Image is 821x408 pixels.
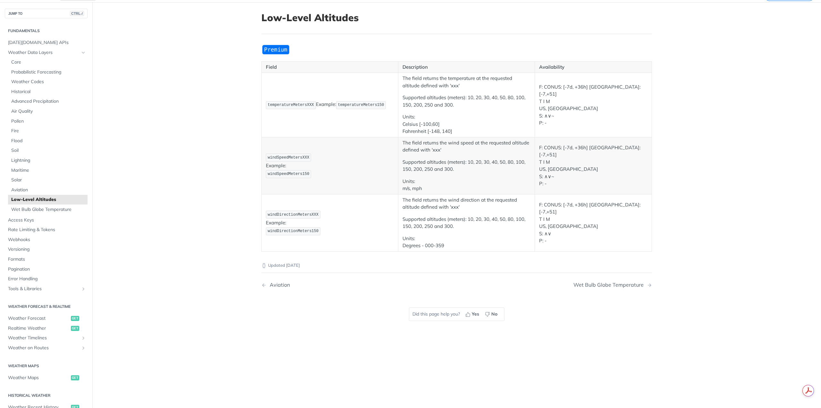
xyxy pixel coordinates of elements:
button: JUMP TOCTRL-/ [5,9,88,18]
a: Solar [8,175,88,185]
span: Solar [11,177,86,183]
a: Maritime [8,166,88,175]
span: Realtime Weather [8,325,69,332]
p: Example: [266,153,394,178]
p: The field returns the wind speed at the requested altitude defined with 'xxx' [402,139,530,154]
span: temperatureMetersXXX [268,103,314,107]
div: Did this page help you? [409,308,504,321]
a: Access Keys [5,215,88,225]
a: Realtime Weatherget [5,324,88,333]
a: Air Quality [8,107,88,116]
h2: Weather Maps [5,363,88,369]
a: Low-Level Altitudes [8,195,88,204]
a: Versioning [5,245,88,254]
span: Maritime [11,167,86,174]
a: Wet Bulb Globe Temperature [8,205,88,214]
h2: Historical Weather [5,393,88,398]
span: Probabilistic Forecasting [11,69,86,75]
span: windDirectionMetersXXX [268,213,318,217]
p: The field returns the wind direction at the requested altitude defined with 'xxx' [402,196,530,211]
p: Example: [266,210,394,236]
a: [DATE][DOMAIN_NAME] APIs [5,38,88,48]
span: Pollen [11,118,86,125]
p: Description [402,64,530,71]
p: F: CONUS: [-7d, +36h] [GEOGRAPHIC_DATA]: [-7,+51] T I M US, [GEOGRAPHIC_DATA] S: ∧∨ P: - [539,201,647,245]
span: get [71,326,79,331]
p: Supported altitudes (meters): 10, 20, 30, 40, 50, 80, 100, 150, 200, 250 and 300. [402,159,530,173]
a: Soil [8,146,88,155]
span: Soil [11,147,86,154]
a: Aviation [8,185,88,195]
span: Fire [11,128,86,134]
a: Weather Forecastget [5,314,88,323]
div: Aviation [267,282,290,288]
button: No [483,309,501,319]
span: Webhooks [8,237,86,243]
span: Advanced Precipitation [11,98,86,105]
span: Historical [11,89,86,95]
p: F: CONUS: [-7d, +36h] [GEOGRAPHIC_DATA]: [-7,+51] T I M US, [GEOGRAPHIC_DATA] S: ∧∨~ P: - [539,83,647,127]
a: Core [8,57,88,67]
span: Formats [8,256,86,263]
span: Tools & Libraries [8,286,79,292]
span: No [491,311,497,317]
a: Next Page: Wet Bulb Globe Temperature [573,282,652,288]
a: Probabilistic Forecasting [8,67,88,77]
a: Webhooks [5,235,88,245]
span: Weather on Routes [8,345,79,351]
span: Weather Forecast [8,315,69,322]
button: Show subpages for Tools & Libraries [81,286,86,291]
p: Availability [539,64,647,71]
span: Wet Bulb Globe Temperature [11,206,86,213]
a: Weather TimelinesShow subpages for Weather Timelines [5,333,88,343]
a: Pollen [8,117,88,126]
span: Weather Maps [8,375,69,381]
a: Rate Limiting & Tokens [5,225,88,235]
span: Yes [472,311,479,317]
span: Low-Level Altitudes [11,196,86,203]
a: Weather Mapsget [5,373,88,383]
span: [DATE][DOMAIN_NAME] APIs [8,39,86,46]
h2: Weather Forecast & realtime [5,304,88,309]
p: F: CONUS: [-7d, +36h] [GEOGRAPHIC_DATA]: [-7,+51] T I M US, [GEOGRAPHIC_DATA] S: ∧∨~ P: - [539,144,647,187]
span: get [71,316,79,321]
p: Supported altitudes (meters): 10, 20, 30, 40, 50, 80, 100, 150, 200, 250 and 300. [402,216,530,230]
span: Versioning [8,246,86,253]
span: Lightning [11,157,86,164]
span: Flood [11,138,86,144]
span: Weather Codes [11,79,86,85]
p: Supported altitudes (meters): 10, 20, 30, 40, 50, 80, 100, 150, 200, 250 and 300. [402,94,530,109]
a: Error Handling [5,274,88,284]
span: Access Keys [8,217,86,223]
h2: Fundamentals [5,28,88,34]
p: Units: m/s, mph [402,178,530,192]
button: Show subpages for Weather Timelines [81,335,86,341]
p: Field [266,64,394,71]
a: Tools & LibrariesShow subpages for Tools & Libraries [5,284,88,294]
div: Wet Bulb Globe Temperature [573,282,647,288]
span: Weather Timelines [8,335,79,341]
span: get [71,375,79,380]
span: Rate Limiting & Tokens [8,227,86,233]
span: windSpeedMeters150 [268,172,309,176]
span: Aviation [11,187,86,193]
p: Units: Celsius [-100,60] Fahrenheit [-148, 140] [402,113,530,135]
nav: Pagination Controls [261,275,652,294]
span: temperatureMeters150 [338,103,384,107]
h1: Low-Level Altitudes [261,12,652,23]
button: Show subpages for Weather on Routes [81,345,86,351]
span: Weather Data Layers [8,49,79,56]
a: Previous Page: Aviation [261,282,429,288]
p: Updated [DATE] [261,262,652,269]
p: The field returns the temperature at the requested altitude defined with 'xxx' [402,75,530,89]
span: windSpeedMetersXXX [268,155,309,160]
span: Pagination [8,266,86,273]
a: Pagination [5,265,88,274]
p: Example: [266,100,394,110]
p: Units: Degrees - 000-359 [402,235,530,249]
a: Advanced Precipitation [8,97,88,106]
button: Hide subpages for Weather Data Layers [81,50,86,55]
a: Historical [8,87,88,97]
span: Air Quality [11,108,86,115]
span: CTRL-/ [70,11,84,16]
